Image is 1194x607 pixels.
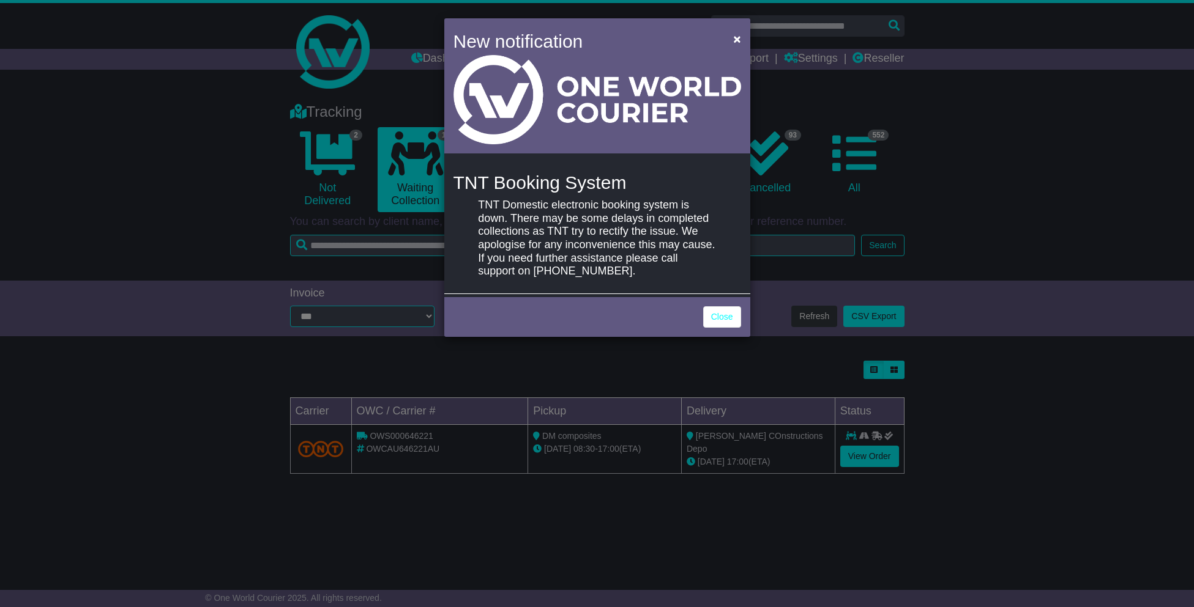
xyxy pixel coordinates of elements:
button: Close [727,26,747,51]
span: × [733,32,741,46]
h4: TNT Booking System [453,172,741,193]
p: TNT Domestic electronic booking system is down. There may be some delays in completed collections... [478,199,715,278]
h4: New notification [453,28,716,55]
a: Close [703,306,741,328]
img: Light [453,55,741,144]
